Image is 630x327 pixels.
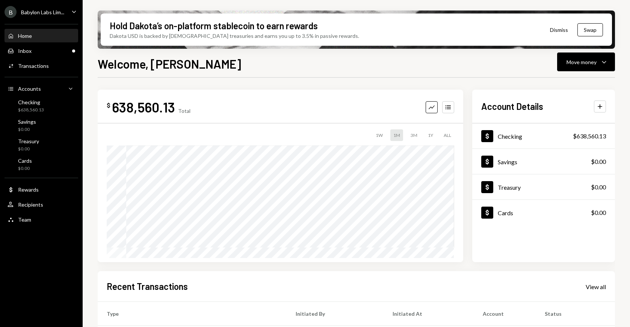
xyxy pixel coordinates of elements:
div: Babylon Labs Lim... [21,9,64,15]
div: $0.00 [18,146,39,152]
a: Checking$638,560.13 [5,97,78,115]
div: Cards [18,157,32,164]
a: Cards$0.00 [472,200,615,225]
a: Inbox [5,44,78,57]
div: $ [107,102,110,109]
div: Transactions [18,63,49,69]
div: 3M [408,129,420,141]
h2: Account Details [481,100,543,112]
button: Dismiss [541,21,577,39]
a: Savings$0.00 [5,116,78,134]
div: Total [178,108,190,114]
div: Hold Dakota’s on-platform stablecoin to earn rewards [110,19,318,32]
th: Account [474,302,536,326]
h2: Recent Transactions [107,280,188,292]
th: Type [98,302,287,326]
a: View all [586,282,606,291]
div: Accounts [18,85,41,92]
th: Initiated By [287,302,384,326]
div: Rewards [18,186,39,193]
div: 1M [390,129,403,141]
a: Cards$0.00 [5,155,78,173]
div: Cards [498,209,513,216]
a: Checking$638,560.13 [472,123,615,148]
button: Swap [577,23,603,36]
h1: Welcome, [PERSON_NAME] [98,56,241,71]
div: $638,560.13 [18,107,44,113]
div: Savings [18,118,36,125]
th: Status [536,302,615,326]
div: 638,560.13 [112,99,175,115]
a: Treasury$0.00 [472,174,615,199]
div: $0.00 [18,126,36,133]
div: Treasury [498,184,521,191]
a: Team [5,213,78,226]
a: Rewards [5,183,78,196]
div: $0.00 [591,208,606,217]
div: Dakota USD is backed by [DEMOGRAPHIC_DATA] treasuries and earns you up to 3.5% in passive rewards. [110,32,359,40]
a: Recipients [5,198,78,211]
div: $0.00 [591,157,606,166]
div: Checking [18,99,44,105]
a: Accounts [5,82,78,95]
div: $638,560.13 [573,132,606,141]
div: Savings [498,158,517,165]
div: Checking [498,133,522,140]
a: Savings$0.00 [472,149,615,174]
a: Transactions [5,59,78,72]
div: Recipients [18,201,43,208]
div: $0.00 [591,183,606,192]
div: Home [18,33,32,39]
div: Treasury [18,138,39,144]
div: ALL [441,129,454,141]
div: 1W [373,129,386,141]
div: Move money [567,58,597,66]
div: $0.00 [18,165,32,172]
th: Initiated At [384,302,474,326]
a: Treasury$0.00 [5,136,78,154]
a: Home [5,29,78,42]
div: Team [18,216,31,223]
div: Inbox [18,48,32,54]
button: Move money [557,52,615,71]
div: B [5,6,17,18]
div: 1Y [425,129,436,141]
